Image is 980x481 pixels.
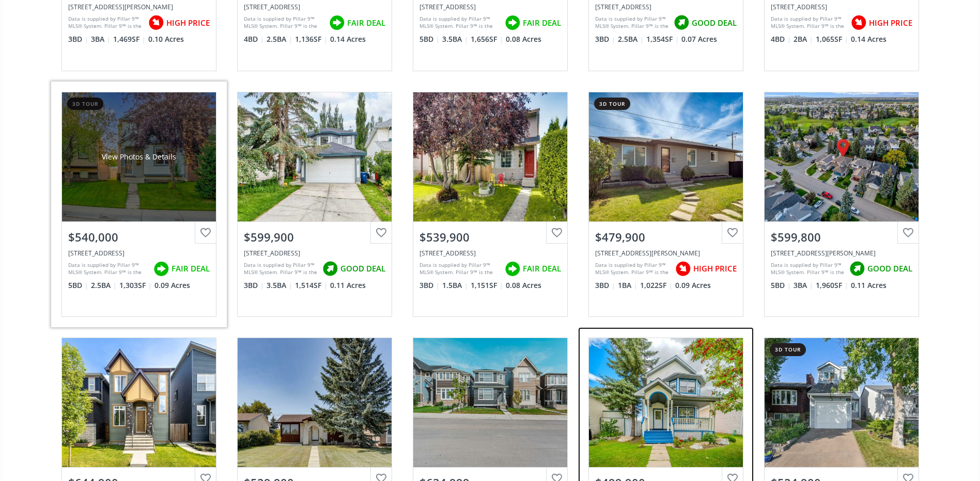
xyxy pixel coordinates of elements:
span: FAIR DEAL [347,18,385,28]
span: 4 BD [771,34,791,44]
div: 129 Prestwick Park SE, Calgary, AB T2Z3L6 [595,3,737,11]
a: $599,800[STREET_ADDRESS][PERSON_NAME]Data is supplied by Pillar 9™ MLS® System. Pillar 9™ is the ... [754,82,929,327]
img: rating icon [502,12,523,33]
span: 2 BA [794,34,813,44]
div: Data is supplied by Pillar 9™ MLS® System. Pillar 9™ is the owner of the copyright in its MLS® Sy... [419,15,500,30]
span: 2.5 BA [267,34,292,44]
span: GOOD DEAL [867,263,912,274]
div: 1808 65 Street NE, Calgary, AB T1Y1N6 [244,3,385,11]
img: rating icon [671,12,692,33]
span: 1,354 SF [646,34,679,44]
span: 3 BD [595,34,615,44]
span: 1,065 SF [816,34,848,44]
div: Data is supplied by Pillar 9™ MLS® System. Pillar 9™ is the owner of the copyright in its MLS® Sy... [68,15,143,30]
div: $539,900 [419,229,561,245]
div: 11554 Douglas Woods Rise SE, Calgary, AB T2Z 2A3 [771,249,912,258]
span: 5 BD [68,280,88,291]
a: $599,900[STREET_ADDRESS]Data is supplied by Pillar 9™ MLS® System. Pillar 9™ is the owner of the ... [227,82,402,327]
span: 0.11 Acres [330,280,366,291]
span: 0.09 Acres [675,280,711,291]
span: 3.5 BA [267,280,292,291]
span: FAIR DEAL [172,263,210,274]
div: Data is supplied by Pillar 9™ MLS® System. Pillar 9™ is the owner of the copyright in its MLS® Sy... [419,261,500,277]
span: 3 BD [68,34,88,44]
div: $599,800 [771,229,912,245]
img: rating icon [847,259,867,279]
a: 3d tourView Photos & Details$540,000[STREET_ADDRESS]Data is supplied by Pillar 9™ MLS® System. Pi... [51,82,227,327]
span: 1,514 SF [295,280,328,291]
span: 2.5 BA [618,34,644,44]
div: 216 Covehaven Road NE, Calgary, AB T3K5W7 [68,249,210,258]
span: 3 BA [794,280,813,291]
span: GOOD DEAL [340,263,385,274]
div: 165 San Fernando Place NE, Calgary, AB T1Y 7J1 [68,3,210,11]
img: rating icon [320,259,340,279]
div: 23 Erin Grove Court SE, Calgary, AB T2B 3A8 [595,249,737,258]
div: View Photos & Details [102,152,176,162]
span: 0.07 Acres [681,34,717,44]
span: 0.11 Acres [851,280,886,291]
div: Data is supplied by Pillar 9™ MLS® System. Pillar 9™ is the owner of the copyright in its MLS® Sy... [244,15,324,30]
span: 0.08 Acres [506,34,541,44]
img: rating icon [673,259,693,279]
span: 1,960 SF [816,280,848,291]
span: HIGH PRICE [166,18,210,28]
div: $599,900 [244,229,385,245]
div: $540,000 [68,229,210,245]
span: 1,469 SF [113,34,146,44]
div: Data is supplied by Pillar 9™ MLS® System. Pillar 9™ is the owner of the copyright in its MLS® Sy... [244,261,317,277]
img: rating icon [326,12,347,33]
div: 307 Saddlebrook Way NE, Calgary, AB T3J 0B4 [419,3,561,11]
div: Data is supplied by Pillar 9™ MLS® System. Pillar 9™ is the owner of the copyright in its MLS® Sy... [771,15,846,30]
span: 5 BD [419,34,440,44]
img: rating icon [848,12,869,33]
div: Data is supplied by Pillar 9™ MLS® System. Pillar 9™ is the owner of the copyright in its MLS® Sy... [771,261,844,277]
div: 263 Citadel Meadow Grove NW, Calgary, AB T3G 4K7 [244,249,385,258]
span: 0.09 Acres [154,280,190,291]
span: 1,151 SF [471,280,503,291]
span: 1,022 SF [640,280,673,291]
span: 0.08 Acres [506,280,541,291]
span: 3.5 BA [442,34,468,44]
div: Data is supplied by Pillar 9™ MLS® System. Pillar 9™ is the owner of the copyright in its MLS® Sy... [595,15,668,30]
span: 1,656 SF [471,34,503,44]
span: 3 BA [91,34,111,44]
span: 1.5 BA [442,280,468,291]
span: 3 BD [244,280,264,291]
div: $479,900 [595,229,737,245]
span: 1,303 SF [119,280,152,291]
img: rating icon [146,12,166,33]
span: 4 BD [244,34,264,44]
span: 0.14 Acres [330,34,366,44]
img: rating icon [151,259,172,279]
span: HIGH PRICE [869,18,912,28]
a: 3d tour$479,900[STREET_ADDRESS][PERSON_NAME]Data is supplied by Pillar 9™ MLS® System. Pillar 9™ ... [578,82,754,327]
div: 159 Rundlehorn Crescent NE, Calgary, AB T1Y 1C5 [771,3,912,11]
span: 5 BD [771,280,791,291]
span: 1 BA [618,280,637,291]
div: 71 Rivercrest Circle SE, Calgary, AB T2C 4G4 [419,249,561,258]
img: rating icon [502,259,523,279]
span: 0.10 Acres [148,34,184,44]
span: GOOD DEAL [692,18,737,28]
span: 0.14 Acres [851,34,886,44]
span: FAIR DEAL [523,18,561,28]
span: 1,136 SF [295,34,328,44]
span: FAIR DEAL [523,263,561,274]
span: 2.5 BA [91,280,117,291]
span: 3 BD [419,280,440,291]
span: HIGH PRICE [693,263,737,274]
a: $539,900[STREET_ADDRESS]Data is supplied by Pillar 9™ MLS® System. Pillar 9™ is the owner of the ... [402,82,578,327]
div: Data is supplied by Pillar 9™ MLS® System. Pillar 9™ is the owner of the copyright in its MLS® Sy... [68,261,148,277]
div: Data is supplied by Pillar 9™ MLS® System. Pillar 9™ is the owner of the copyright in its MLS® Sy... [595,261,670,277]
span: 3 BD [595,280,615,291]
